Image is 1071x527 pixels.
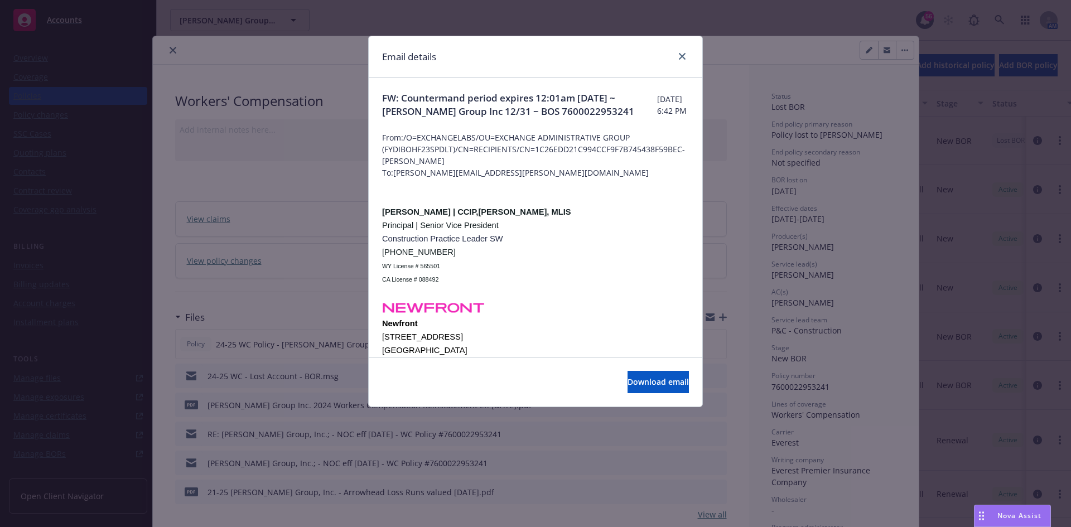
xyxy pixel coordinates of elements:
[382,332,463,341] span: [STREET_ADDRESS]
[997,511,1041,520] span: Nova Assist
[628,371,689,393] button: Download email
[974,505,1051,527] button: Nova Assist
[382,346,467,355] span: [GEOGRAPHIC_DATA]
[974,505,988,526] div: Drag to move
[628,376,689,387] span: Download email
